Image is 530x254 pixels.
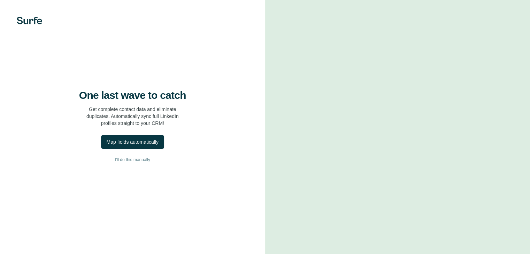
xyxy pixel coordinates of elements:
button: I’ll do this manually [14,154,251,165]
span: I’ll do this manually [115,157,150,163]
p: Get complete contact data and eliminate duplicates. Automatically sync full LinkedIn profiles str... [86,106,179,127]
img: Surfe's logo [17,17,42,24]
h4: One last wave to catch [79,89,186,102]
button: Map fields automatically [101,135,164,149]
div: Map fields automatically [107,138,159,145]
